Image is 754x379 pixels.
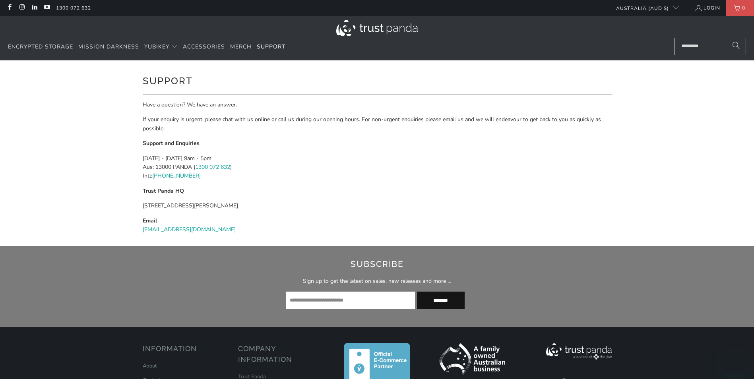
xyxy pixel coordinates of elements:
[183,38,225,56] a: Accessories
[143,115,612,133] p: If your enquiry is urgent, please chat with us online or call us during our opening hours. For no...
[143,217,157,224] strong: Email
[143,362,157,369] a: About
[6,5,13,11] a: Trust Panda Australia on Facebook
[695,4,720,12] a: Login
[144,38,178,56] summary: YubiKey
[230,43,252,50] span: Merch
[143,226,236,233] a: [EMAIL_ADDRESS][DOMAIN_NAME]
[152,172,201,180] a: [PHONE_NUMBER]
[43,5,50,11] a: Trust Panda Australia on YouTube
[143,187,184,195] strong: Trust Panda HQ
[257,38,285,56] a: Support
[143,154,612,181] p: [DATE] - [DATE] 9am - 5pm Aus: 13000 PANDA ( ) Intl:
[56,4,91,12] a: 1300 072 632
[257,43,285,50] span: Support
[153,258,601,271] h2: Subscribe
[183,43,225,50] span: Accessories
[8,43,73,50] span: Encrypted Storage
[143,139,200,147] strong: Support and Enquiries
[143,72,612,88] h1: Support
[8,38,285,56] nav: Translation missing: en.navigation.header.main_nav
[31,5,38,11] a: Trust Panda Australia on LinkedIn
[8,38,73,56] a: Encrypted Storage
[336,20,418,36] img: Trust Panda Australia
[726,38,746,55] button: Search
[722,347,748,373] iframe: Button to launch messaging window
[143,101,612,109] p: Have a question? We have an answer.
[195,163,230,171] a: 1300 072 632
[78,43,139,50] span: Mission Darkness
[153,277,601,286] p: Sign up to get the latest on sales, new releases and more …
[18,5,25,11] a: Trust Panda Australia on Instagram
[144,43,169,50] span: YubiKey
[230,38,252,56] a: Merch
[143,201,612,210] p: [STREET_ADDRESS][PERSON_NAME]
[78,38,139,56] a: Mission Darkness
[675,38,746,55] input: Search...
